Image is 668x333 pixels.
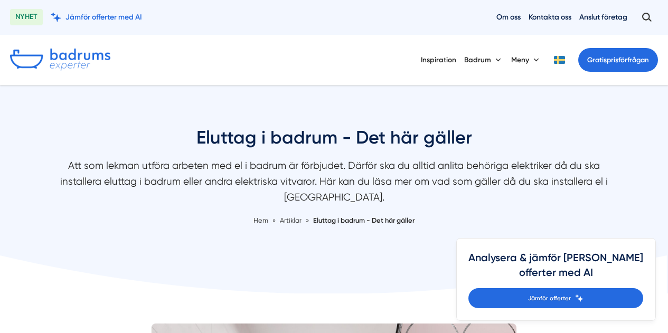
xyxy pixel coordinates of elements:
[54,126,614,158] h1: Eluttag i badrum - Det här gäller
[313,216,415,224] a: Eluttag i badrum - Det här gäller
[280,216,303,224] a: Artiklar
[587,56,607,64] span: Gratis
[54,158,614,210] p: Att som lekman utföra arbeten med el i badrum är förbjudet. Därför ska du alltid anlita behöriga ...
[10,49,110,71] img: Badrumsexperter.se logotyp
[272,215,276,226] span: »
[529,12,571,22] a: Kontakta oss
[65,12,142,22] span: Jämför offerter med AI
[496,12,521,22] a: Om oss
[54,215,614,226] nav: Breadcrumb
[421,46,456,73] a: Inspiration
[306,215,309,226] span: »
[468,288,643,308] a: Jämför offerter
[464,46,503,73] button: Badrum
[280,216,302,224] span: Artiklar
[579,12,627,22] a: Anslut företag
[253,216,268,224] a: Hem
[511,46,541,73] button: Meny
[468,251,643,288] h4: Analysera & jämför [PERSON_NAME] offerter med AI
[578,48,658,72] a: Gratisprisförfrågan
[10,9,43,25] span: NYHET
[51,12,142,22] a: Jämför offerter med AI
[528,293,571,303] span: Jämför offerter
